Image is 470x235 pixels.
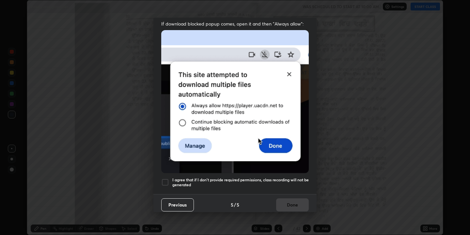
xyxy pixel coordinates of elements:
[172,177,309,188] h5: I agree that if I don't provide required permissions, class recording will not be generated
[231,201,233,208] h4: 5
[161,21,309,27] span: If download blocked popup comes, open it and then "Always allow":
[161,198,194,211] button: Previous
[237,201,239,208] h4: 5
[234,201,236,208] h4: /
[161,30,309,173] img: downloads-permission-blocked.gif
